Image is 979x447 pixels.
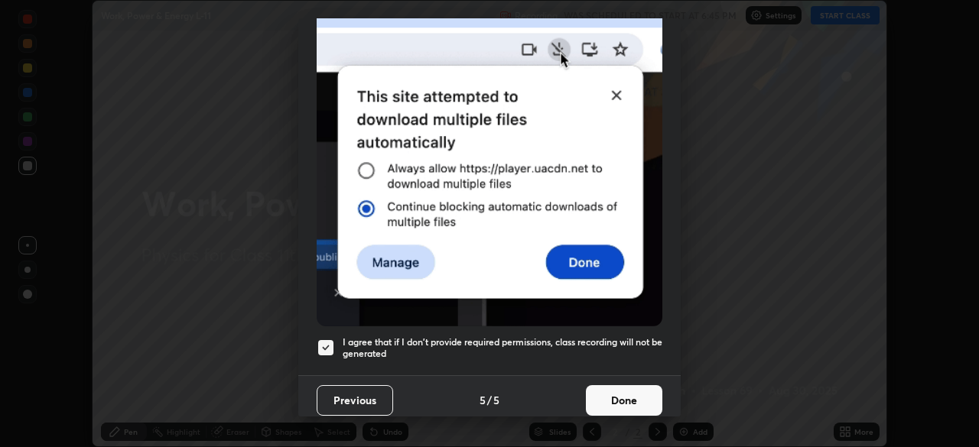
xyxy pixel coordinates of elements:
h4: 5 [480,392,486,408]
button: Previous [317,385,393,416]
h5: I agree that if I don't provide required permissions, class recording will not be generated [343,336,662,360]
h4: / [487,392,492,408]
h4: 5 [493,392,499,408]
button: Done [586,385,662,416]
